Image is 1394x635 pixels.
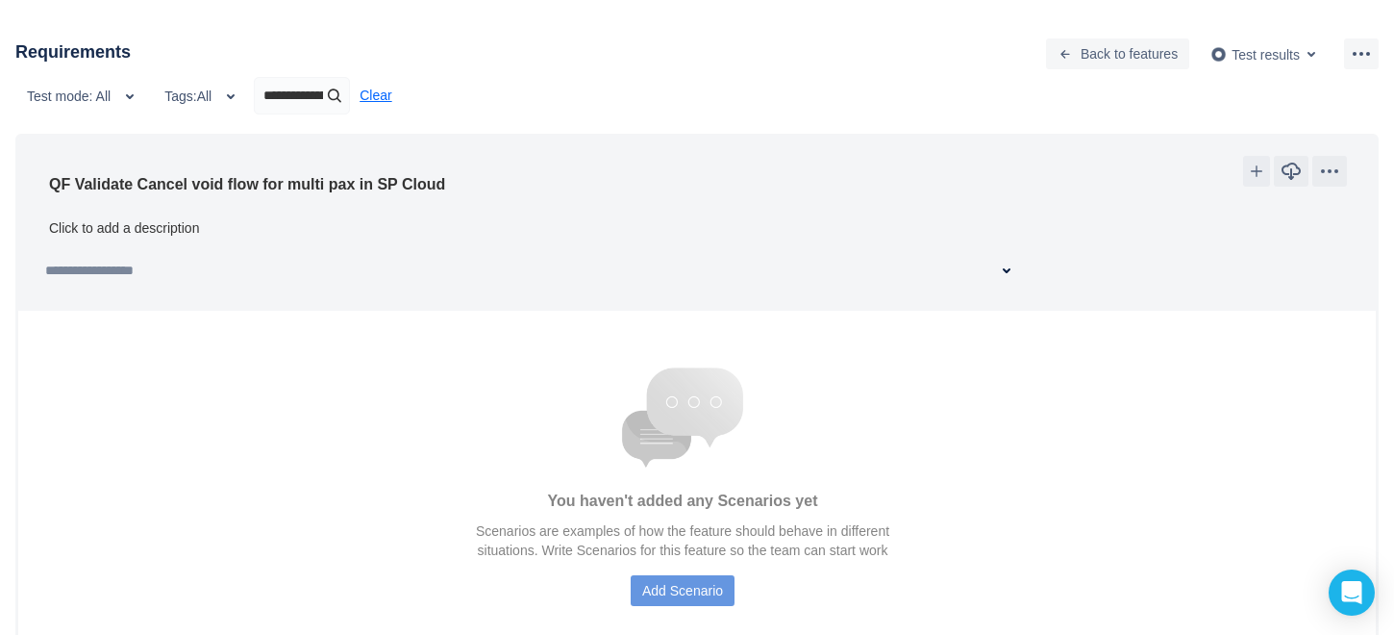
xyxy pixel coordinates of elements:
[1046,38,1189,69] button: Back to features
[15,38,131,65] h3: Requirements
[642,575,723,606] span: Add Scenario
[1081,38,1178,69] span: Back to features
[1046,45,1189,61] a: Back to features
[631,575,734,606] button: Add Scenario
[1280,160,1303,183] span: download icon
[1350,42,1373,65] span: more
[1318,160,1341,183] span: more
[631,582,734,597] a: Add Scenario
[153,81,254,112] button: Tags:All
[1249,164,1264,179] span: add icon
[1329,570,1375,616] div: Open Intercom Messenger
[1232,46,1300,62] span: Test results
[323,87,346,105] span: search icon
[1199,38,1334,69] button: Test results
[164,81,212,112] span: Tags: All
[27,81,111,112] span: Test mode: All
[1058,46,1073,62] span: back icon
[1210,46,1227,63] img: AgwABIgr006M16MAAAAASUVORK5CYII=
[360,88,391,103] a: Clear
[49,172,445,196] h3: QF Validate Cancel void flow for multi pax in SP Cloud
[49,221,199,235] div: Click to add a description
[15,81,153,112] button: Test mode: All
